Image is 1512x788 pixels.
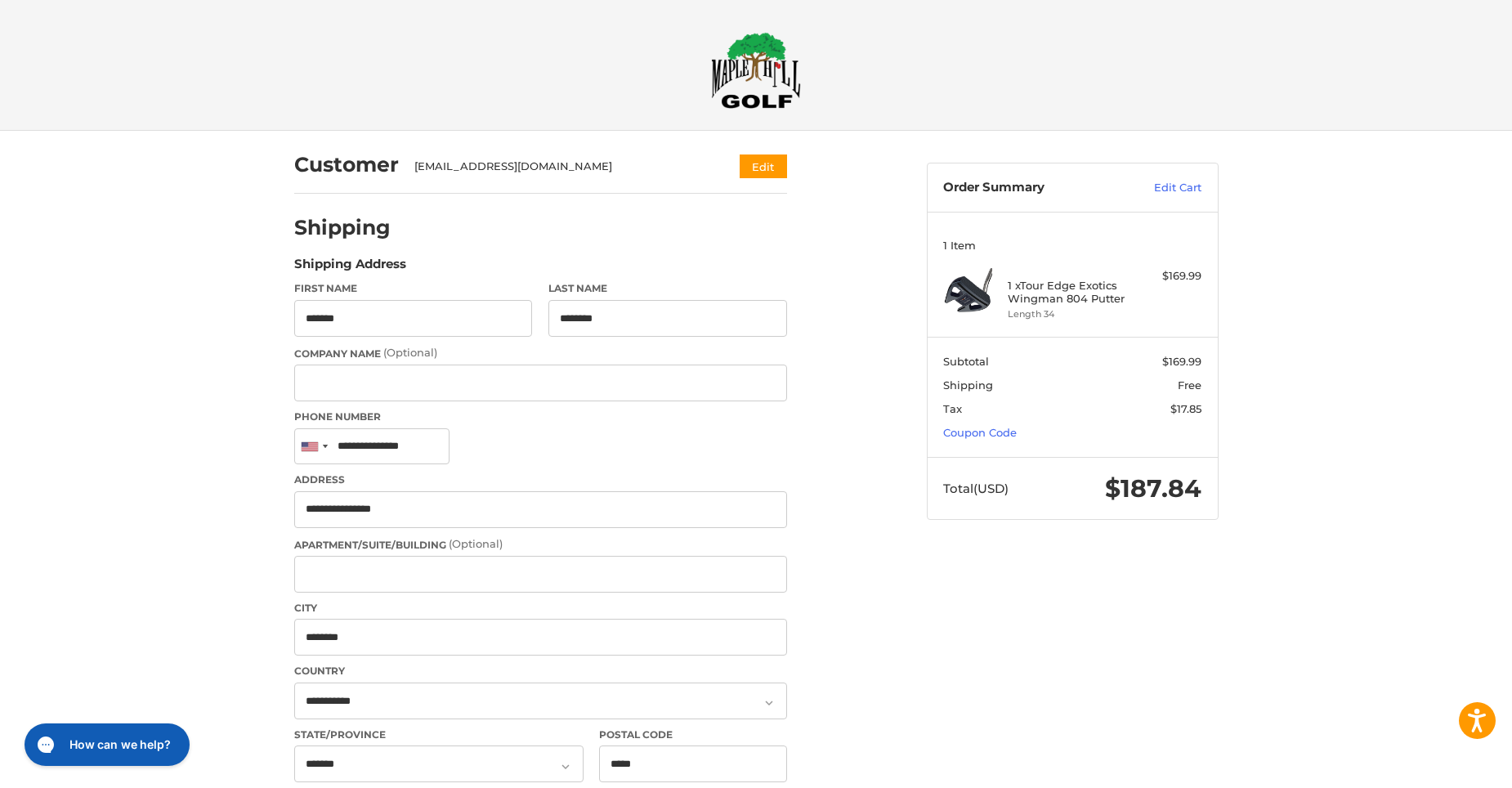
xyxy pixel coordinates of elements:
label: First Name [294,281,533,296]
span: Free [1178,378,1201,392]
div: [EMAIL_ADDRESS][DOMAIN_NAME] [414,159,708,175]
small: (Optional) [383,346,437,359]
label: Postal Code [599,728,787,742]
button: Edit [740,154,787,178]
label: State/Province [294,728,584,742]
a: Edit Cart [1119,180,1201,196]
img: Maple Hill Golf [711,32,801,109]
h2: Customer [294,152,399,177]
span: Subtotal [943,355,989,368]
h2: Shipping [294,215,391,240]
label: Address [294,472,787,487]
label: Apartment/Suite/Building [294,536,787,553]
legend: Shipping Address [294,255,406,281]
span: $187.84 [1105,473,1201,504]
label: City [294,601,787,616]
label: Phone Number [294,410,787,424]
label: Country [294,664,787,678]
span: $169.99 [1162,355,1201,368]
small: (Optional) [449,537,503,550]
a: Coupon Code [943,426,1017,439]
label: Company Name [294,345,787,361]
div: United States: +1 [295,429,333,464]
div: $169.99 [1137,268,1201,284]
li: Length 34 [1008,307,1133,321]
h4: 1 x Tour Edge Exotics Wingman 804 Putter [1008,279,1133,306]
h3: Order Summary [943,180,1119,196]
span: Tax [943,402,962,415]
label: Last Name [548,281,787,296]
span: $17.85 [1170,402,1201,415]
span: Shipping [943,378,993,392]
iframe: Gorgias live chat messenger [16,718,195,772]
h3: 1 Item [943,239,1201,252]
span: Total (USD) [943,481,1009,496]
